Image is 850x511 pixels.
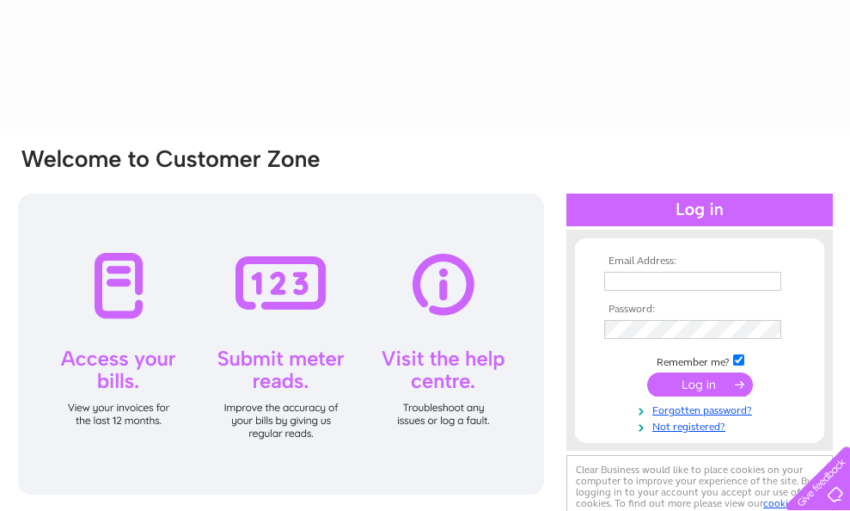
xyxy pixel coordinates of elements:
[604,417,799,434] a: Not registered?
[600,304,799,316] th: Password:
[647,372,753,397] input: Submit
[600,255,799,268] th: Email Address:
[600,352,799,369] td: Remember me?
[604,401,799,417] a: Forgotten password?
